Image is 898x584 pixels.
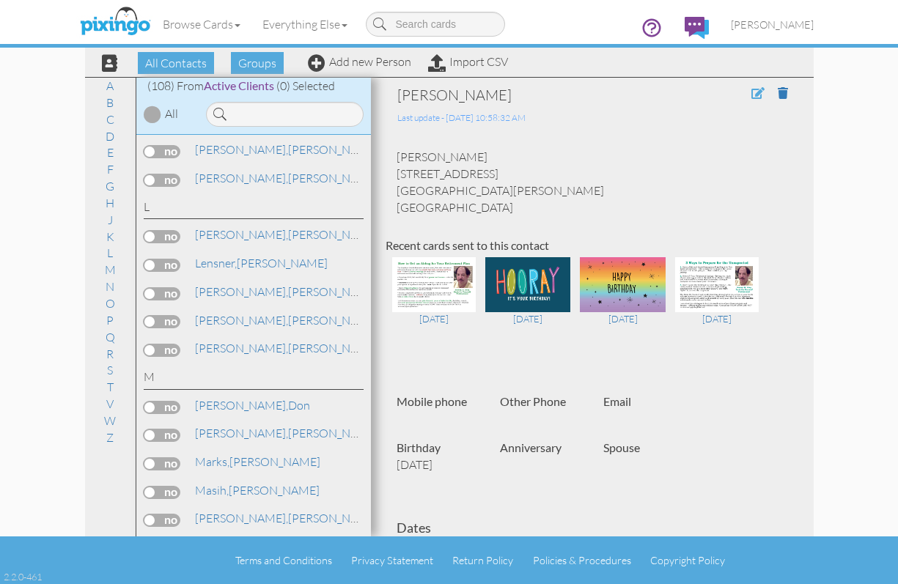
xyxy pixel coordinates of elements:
[366,12,505,37] input: Search cards
[308,54,411,69] a: Add new Person
[195,313,288,328] span: [PERSON_NAME],
[97,261,123,278] a: M
[194,169,380,187] a: [PERSON_NAME]
[392,276,476,326] a: [DATE]
[98,194,122,212] a: H
[650,554,725,566] a: Copyright Policy
[144,369,364,390] div: M
[195,171,288,185] span: [PERSON_NAME],
[397,521,788,536] h4: Dates
[100,361,120,379] a: S
[100,211,120,229] a: J
[195,256,237,270] span: Lensner,
[397,85,704,106] div: [PERSON_NAME]
[675,257,759,312] img: 51703-1-1611263735604-d6083e7d2781aac1-qa.jpg
[731,18,814,31] span: [PERSON_NAME]
[580,257,666,312] img: 73798-1-1641921109144-8661f75367e9494c-qa.jpg
[195,142,288,157] span: [PERSON_NAME],
[485,276,571,326] a: [DATE]
[195,511,288,525] span: [PERSON_NAME],
[97,412,123,429] a: W
[165,106,178,122] div: All
[276,78,335,93] span: (0) Selected
[580,276,666,326] a: [DATE]
[99,228,122,245] a: K
[231,52,284,74] span: Groups
[195,454,229,469] span: Marks,
[195,398,288,413] span: [PERSON_NAME],
[386,149,799,215] div: [PERSON_NAME] [STREET_ADDRESS] [GEOGRAPHIC_DATA][PERSON_NAME] [GEOGRAPHIC_DATA]
[194,481,321,499] a: [PERSON_NAME]
[485,312,571,325] div: [DATE]
[98,328,122,346] a: Q
[100,244,120,262] a: L
[397,394,467,408] strong: Mobile phone
[351,554,433,566] a: Privacy Statement
[100,144,121,161] a: E
[98,278,122,295] a: N
[194,509,380,527] a: [PERSON_NAME]
[136,78,371,95] div: (108) From
[99,94,121,111] a: B
[194,396,312,414] a: Don
[392,257,476,312] img: 85089-1-1662654482570-d49216ee79872cf5-qa.jpg
[138,52,214,74] span: All Contacts
[386,238,549,252] strong: Recent cards sent to this contact
[98,295,122,312] a: O
[675,312,759,325] div: [DATE]
[500,440,562,454] strong: Anniversary
[195,227,288,242] span: [PERSON_NAME],
[194,453,322,470] a: [PERSON_NAME]
[99,77,121,95] a: A
[4,570,42,583] div: 2.2.0-461
[194,339,380,357] a: [PERSON_NAME]
[533,554,631,566] a: Policies & Procedures
[428,54,508,69] a: Import CSV
[99,429,121,446] a: Z
[204,78,274,92] span: Active Clients
[76,4,154,40] img: pixingo logo
[452,554,513,566] a: Return Policy
[100,160,121,178] a: F
[392,312,476,325] div: [DATE]
[195,426,288,440] span: [PERSON_NAME],
[194,141,380,158] a: [PERSON_NAME]
[99,345,121,363] a: R
[195,483,229,498] span: Masih,
[100,378,121,396] a: T
[194,226,380,243] a: [PERSON_NAME]
[235,554,332,566] a: Terms and Conditions
[99,395,121,413] a: V
[397,440,441,454] strong: Birthday
[720,6,825,43] a: [PERSON_NAME]
[99,111,122,128] a: C
[397,457,478,473] p: [DATE]
[152,6,251,42] a: Browse Cards
[251,6,358,42] a: Everything Else
[194,311,380,329] a: [PERSON_NAME]
[194,283,380,300] a: [PERSON_NAME]
[675,276,759,326] a: [DATE]
[603,440,640,454] strong: Spouse
[194,424,380,442] a: [PERSON_NAME]
[603,394,631,408] strong: Email
[500,394,566,408] strong: Other Phone
[144,199,364,220] div: L
[98,177,122,195] a: G
[195,341,288,355] span: [PERSON_NAME],
[485,257,571,312] img: 92210-1-1673368813265-7cf9e8c724c74959-qa.jpg
[580,312,666,325] div: [DATE]
[685,17,709,39] img: comments.svg
[195,284,288,299] span: [PERSON_NAME],
[194,254,329,272] a: [PERSON_NAME]
[397,112,526,123] span: Last update - [DATE] 10:58:32 AM
[99,311,121,329] a: P
[98,127,122,145] a: D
